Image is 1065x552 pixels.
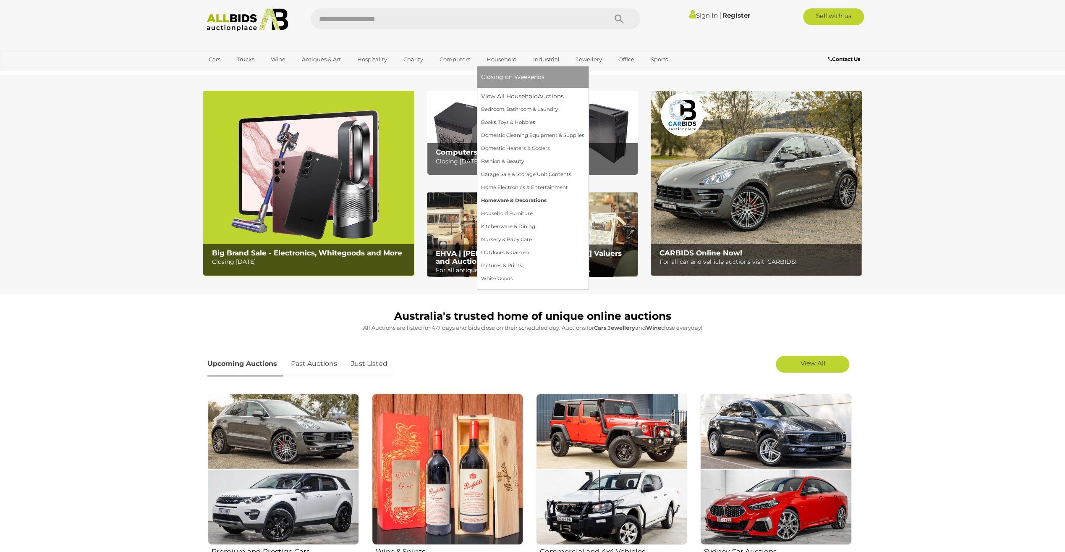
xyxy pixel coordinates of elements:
[203,91,414,276] a: Big Brand Sale - Electronics, Whitegoods and More Big Brand Sale - Electronics, Whitegoods and Mo...
[203,66,274,80] a: [GEOGRAPHIC_DATA]
[719,11,721,20] span: |
[208,394,359,545] img: Premium and Prestige Cars
[427,192,638,277] img: EHVA | Evans Hastings Valuers and Auctioneers
[202,8,293,32] img: Allbids.com.au
[608,324,635,331] strong: Jewellery
[207,323,858,333] p: All Auctions are listed for 4-7 days and bids close on their scheduled day. Auctions for , and cl...
[700,394,851,545] img: Sydney Car Auctions
[207,352,283,376] a: Upcoming Auctions
[613,53,640,66] a: Office
[231,53,260,66] a: Trucks
[436,148,525,156] b: Computers & IT Auction
[203,53,226,66] a: Cars
[536,394,687,545] img: Commercial and 4x4 Vehicles
[689,11,718,19] a: Sign In
[722,11,750,19] a: Register
[436,156,633,167] p: Closing [DATE]
[398,53,429,66] a: Charity
[434,53,476,66] a: Computers
[207,310,858,322] h1: Australia's trusted home of unique online auctions
[800,359,825,367] span: View All
[645,53,673,66] a: Sports
[659,249,742,257] b: CARBIDS Online Now!
[372,394,523,545] img: Wine & Spirits
[212,249,402,257] b: Big Brand Sale - Electronics, Whitegoods and More
[828,55,862,64] a: Contact Us
[528,53,565,66] a: Industrial
[427,91,638,175] img: Computers & IT Auction
[296,53,346,66] a: Antiques & Art
[427,192,638,277] a: EHVA | Evans Hastings Valuers and Auctioneers EHVA | [PERSON_NAME] [PERSON_NAME] Valuers and Auct...
[265,53,291,66] a: Wine
[828,56,860,62] b: Contact Us
[427,91,638,175] a: Computers & IT Auction Computers & IT Auction Closing [DATE]
[570,53,607,66] a: Jewellery
[352,53,393,66] a: Hospitality
[651,91,862,276] img: CARBIDS Online Now!
[436,265,633,276] p: For all antiques and collectables auctions visit: EHVA
[212,257,409,267] p: Closing [DATE]
[803,8,864,25] a: Sell with us
[646,324,661,331] strong: Wine
[481,53,522,66] a: Household
[436,249,622,265] b: EHVA | [PERSON_NAME] [PERSON_NAME] Valuers and Auctioneers
[598,8,640,29] button: Search
[594,324,607,331] strong: Cars
[285,352,343,376] a: Past Auctions
[659,257,857,267] p: For all car and vehicle auctions visit: CARBIDS!
[345,352,394,376] a: Just Listed
[203,91,414,276] img: Big Brand Sale - Electronics, Whitegoods and More
[651,91,862,276] a: CARBIDS Online Now! CARBIDS Online Now! For all car and vehicle auctions visit: CARBIDS!
[776,356,849,373] a: View All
